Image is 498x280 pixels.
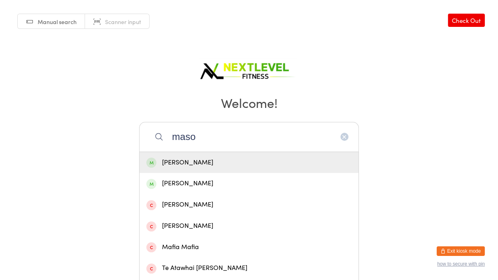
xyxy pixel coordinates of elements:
span: Manual search [38,18,77,26]
div: Mafia Mafia [146,242,352,253]
div: [PERSON_NAME] [146,199,352,210]
button: Exit kiosk mode [437,246,485,256]
span: Scanner input [105,18,141,26]
a: Check Out [448,14,485,27]
div: [PERSON_NAME] [146,221,352,231]
div: [PERSON_NAME] [146,157,352,168]
button: how to secure with pin [437,261,485,267]
div: Te Atawhai [PERSON_NAME] [146,263,352,274]
h2: Welcome! [8,93,490,112]
input: Search [139,122,359,152]
div: [PERSON_NAME] [146,178,352,189]
img: Next Level Fitness [199,56,299,82]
